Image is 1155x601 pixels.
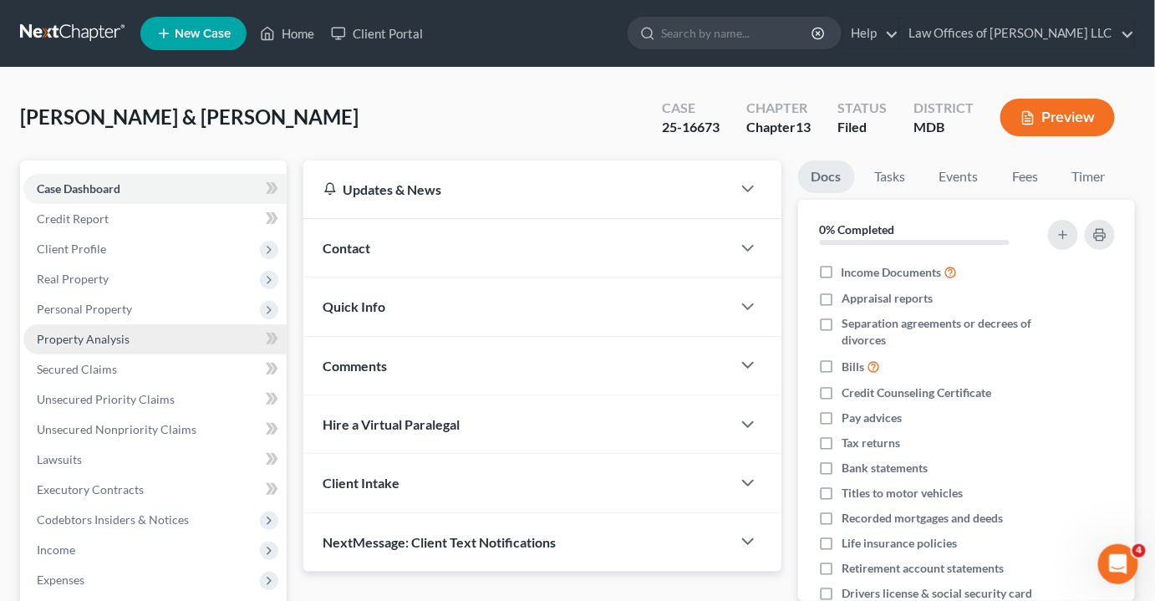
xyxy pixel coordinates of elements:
span: Secured Claims [37,362,117,376]
a: Help [842,18,898,48]
span: Income [37,542,75,557]
a: Executory Contracts [23,475,287,505]
a: Tasks [862,160,919,193]
span: 13 [796,119,811,135]
div: Status [837,99,887,118]
span: Client Profile [37,242,106,256]
span: Credit Report [37,211,109,226]
div: MDB [913,118,974,137]
button: Preview [1000,99,1115,136]
span: Contact [323,240,371,256]
a: Fees [999,160,1052,193]
a: Secured Claims [23,354,287,385]
a: Unsecured Nonpriority Claims [23,415,287,445]
span: Lawsuits [37,452,82,466]
a: Unsecured Priority Claims [23,385,287,415]
div: Case [662,99,720,118]
a: Events [926,160,992,193]
span: Unsecured Nonpriority Claims [37,422,196,436]
span: Tax returns [842,435,900,451]
div: Updates & News [323,181,711,198]
a: Client Portal [323,18,431,48]
span: Executory Contracts [37,482,144,497]
a: Property Analysis [23,324,287,354]
span: Unsecured Priority Claims [37,392,175,406]
a: Credit Report [23,204,287,234]
div: Chapter [746,99,811,118]
span: New Case [175,28,231,40]
span: 4 [1132,544,1146,558]
span: Client Intake [323,475,400,491]
strong: 0% Completed [820,222,895,237]
iframe: Intercom live chat [1098,544,1138,584]
span: Codebtors Insiders & Notices [37,512,189,527]
div: 25-16673 [662,118,720,137]
span: Recorded mortgages and deeds [842,510,1003,527]
span: Hire a Virtual Paralegal [323,416,460,432]
a: Case Dashboard [23,174,287,204]
input: Search by name... [661,18,814,48]
span: [PERSON_NAME] & [PERSON_NAME] [20,104,359,129]
span: Quick Info [323,298,386,314]
a: Timer [1059,160,1119,193]
div: Chapter [746,118,811,137]
span: Comments [323,358,388,374]
div: District [913,99,974,118]
span: Property Analysis [37,332,130,346]
span: Case Dashboard [37,181,120,196]
span: NextMessage: Client Text Notifications [323,534,557,550]
span: Titles to motor vehicles [842,485,963,502]
span: Bills [842,359,864,375]
span: Expenses [37,573,84,587]
span: Real Property [37,272,109,286]
span: Income Documents [842,264,942,281]
span: Credit Counseling Certificate [842,385,991,401]
span: Life insurance policies [842,535,957,552]
span: Pay advices [842,410,902,426]
span: Appraisal reports [842,290,933,307]
span: Retirement account statements [842,560,1004,577]
a: Law Offices of [PERSON_NAME] LLC [900,18,1134,48]
a: Docs [798,160,855,193]
a: Lawsuits [23,445,287,475]
div: Filed [837,118,887,137]
span: Separation agreements or decrees of divorces [842,315,1036,349]
span: Personal Property [37,302,132,316]
span: Bank statements [842,460,928,476]
a: Home [252,18,323,48]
